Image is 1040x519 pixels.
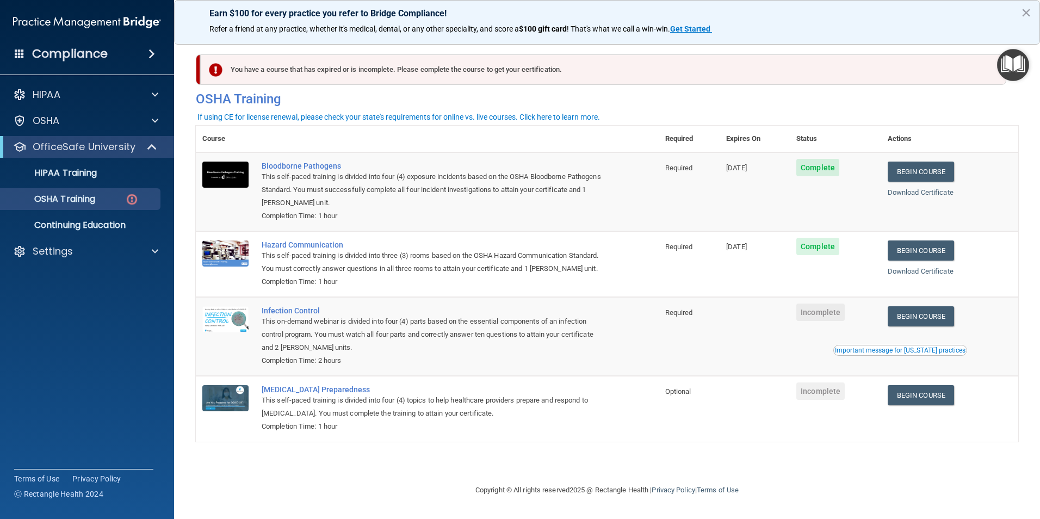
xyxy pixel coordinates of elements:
[33,114,60,127] p: OSHA
[200,54,1006,85] div: You have a course that has expired or is incomplete. Please complete the course to get your certi...
[1021,4,1031,21] button: Close
[197,113,600,121] div: If using CE for license renewal, please check your state's requirements for online vs. live cours...
[835,347,965,354] div: Important message for [US_STATE] practices
[567,24,670,33] span: ! That's what we call a win-win.
[720,126,790,152] th: Expires On
[13,114,158,127] a: OSHA
[262,354,604,367] div: Completion Time: 2 hours
[665,308,693,317] span: Required
[33,245,73,258] p: Settings
[262,162,604,170] a: Bloodborne Pathogens
[262,209,604,223] div: Completion Time: 1 hour
[888,306,954,326] a: Begin Course
[670,24,710,33] strong: Get Started
[262,420,604,433] div: Completion Time: 1 hour
[7,220,156,231] p: Continuing Education
[888,385,954,405] a: Begin Course
[196,126,255,152] th: Course
[7,194,95,205] p: OSHA Training
[7,168,97,178] p: HIPAA Training
[209,8,1005,18] p: Earn $100 for every practice you refer to Bridge Compliance!
[33,88,60,101] p: HIPAA
[697,486,739,494] a: Terms of Use
[670,24,712,33] a: Get Started
[262,249,604,275] div: This self-paced training is divided into three (3) rooms based on the OSHA Hazard Communication S...
[790,126,881,152] th: Status
[209,63,222,77] img: exclamation-circle-solid-danger.72ef9ffc.png
[796,304,845,321] span: Incomplete
[13,245,158,258] a: Settings
[262,394,604,420] div: This self-paced training is divided into four (4) topics to help healthcare providers prepare and...
[14,489,103,499] span: Ⓒ Rectangle Health 2024
[726,164,747,172] span: [DATE]
[796,159,839,176] span: Complete
[33,140,135,153] p: OfficeSafe University
[888,267,954,275] a: Download Certificate
[72,473,121,484] a: Privacy Policy
[125,193,139,206] img: danger-circle.6113f641.png
[888,240,954,261] a: Begin Course
[262,170,604,209] div: This self-paced training is divided into four (4) exposure incidents based on the OSHA Bloodborne...
[13,88,158,101] a: HIPAA
[665,243,693,251] span: Required
[262,275,604,288] div: Completion Time: 1 hour
[888,188,954,196] a: Download Certificate
[652,486,695,494] a: Privacy Policy
[796,238,839,255] span: Complete
[408,473,806,508] div: Copyright © All rights reserved 2025 @ Rectangle Health | |
[665,164,693,172] span: Required
[262,240,604,249] a: Hazard Communication
[833,345,967,356] button: Read this if you are a dental practitioner in the state of CA
[726,243,747,251] span: [DATE]
[196,91,1018,107] h4: OSHA Training
[796,382,845,400] span: Incomplete
[262,385,604,394] a: [MEDICAL_DATA] Preparedness
[209,24,519,33] span: Refer a friend at any practice, whether it's medical, dental, or any other speciality, and score a
[881,126,1018,152] th: Actions
[262,315,604,354] div: This on-demand webinar is divided into four (4) parts based on the essential components of an inf...
[13,140,158,153] a: OfficeSafe University
[32,46,108,61] h4: Compliance
[519,24,567,33] strong: $100 gift card
[14,473,59,484] a: Terms of Use
[13,11,161,33] img: PMB logo
[997,49,1029,81] button: Open Resource Center
[196,112,602,122] button: If using CE for license renewal, please check your state's requirements for online vs. live cours...
[888,162,954,182] a: Begin Course
[262,306,604,315] a: Infection Control
[659,126,720,152] th: Required
[665,387,691,396] span: Optional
